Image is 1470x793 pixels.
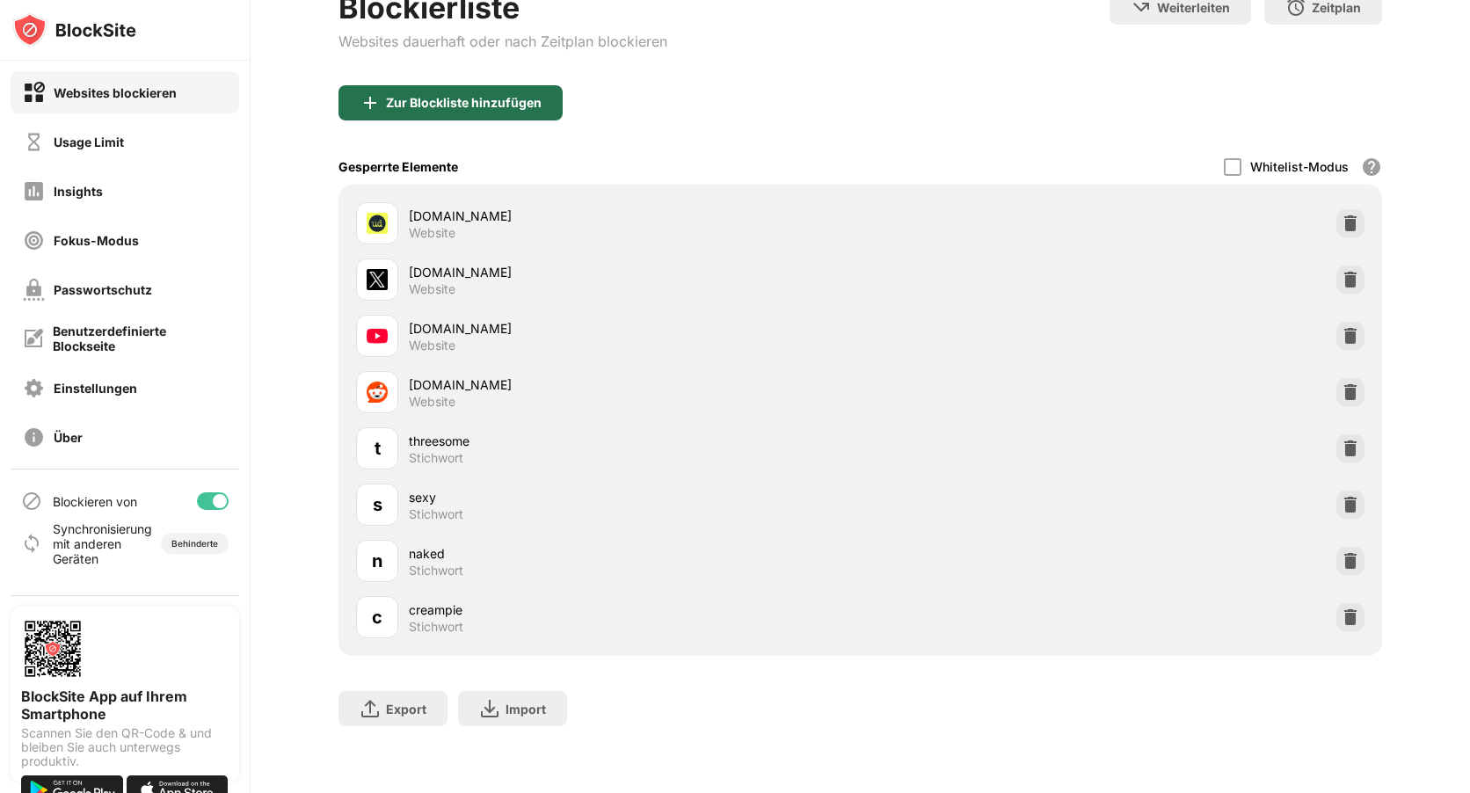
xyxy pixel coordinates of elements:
img: password-protection-off.svg [23,279,45,301]
div: s [373,491,382,518]
div: [DOMAIN_NAME] [409,263,860,281]
div: Stichwort [409,563,463,578]
div: Gesperrte Elemente [338,159,458,174]
img: favicons [367,382,388,403]
div: Scannen Sie den QR-Code & und bleiben Sie auch unterwegs produktiv. [21,726,229,768]
div: Über [54,430,83,445]
img: favicons [367,325,388,346]
div: Websites dauerhaft oder nach Zeitplan blockieren [338,33,667,50]
div: Website [409,338,455,353]
div: Blockieren von [53,494,137,509]
div: c [372,604,382,630]
div: Einstellungen [54,381,137,396]
div: Website [409,225,455,241]
div: naked [409,544,860,563]
div: [DOMAIN_NAME] [409,207,860,225]
div: t [375,435,381,462]
img: focus-off.svg [23,229,45,251]
div: [DOMAIN_NAME] [409,375,860,394]
div: Website [409,394,455,410]
img: about-off.svg [23,426,45,448]
img: time-usage-off.svg [23,131,45,153]
div: Fokus-Modus [54,233,139,248]
img: blocking-icon.svg [21,491,42,512]
div: Passwortschutz [54,282,152,297]
div: Synchronisierung mit anderen Geräten [53,521,143,566]
div: [DOMAIN_NAME] [409,319,860,338]
img: favicons [367,213,388,234]
img: insights-off.svg [23,180,45,202]
div: sexy [409,488,860,506]
div: Insights [54,184,103,199]
img: settings-off.svg [23,377,45,399]
div: Import [506,702,546,717]
div: Website [409,281,455,297]
div: Stichwort [409,450,463,466]
img: block-on.svg [23,82,45,104]
div: Websites blockieren [54,85,177,100]
div: n [372,548,382,574]
div: Usage Limit [54,135,124,149]
div: BlockSite App auf Ihrem Smartphone [21,688,229,723]
img: options-page-qr-code.png [21,617,84,680]
img: sync-icon.svg [21,533,42,554]
img: logo-blocksite.svg [12,12,136,47]
div: Export [386,702,426,717]
div: Stichwort [409,619,463,635]
div: Benutzerdefinierte Blockseite [53,324,227,353]
div: Whitelist-Modus [1250,159,1349,174]
div: Behinderte [171,538,218,549]
img: customize-block-page-off.svg [23,328,44,349]
div: creampie [409,600,860,619]
div: Stichwort [409,506,463,522]
div: threesome [409,432,860,450]
img: favicons [367,269,388,290]
div: Zur Blockliste hinzufügen [386,96,542,110]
